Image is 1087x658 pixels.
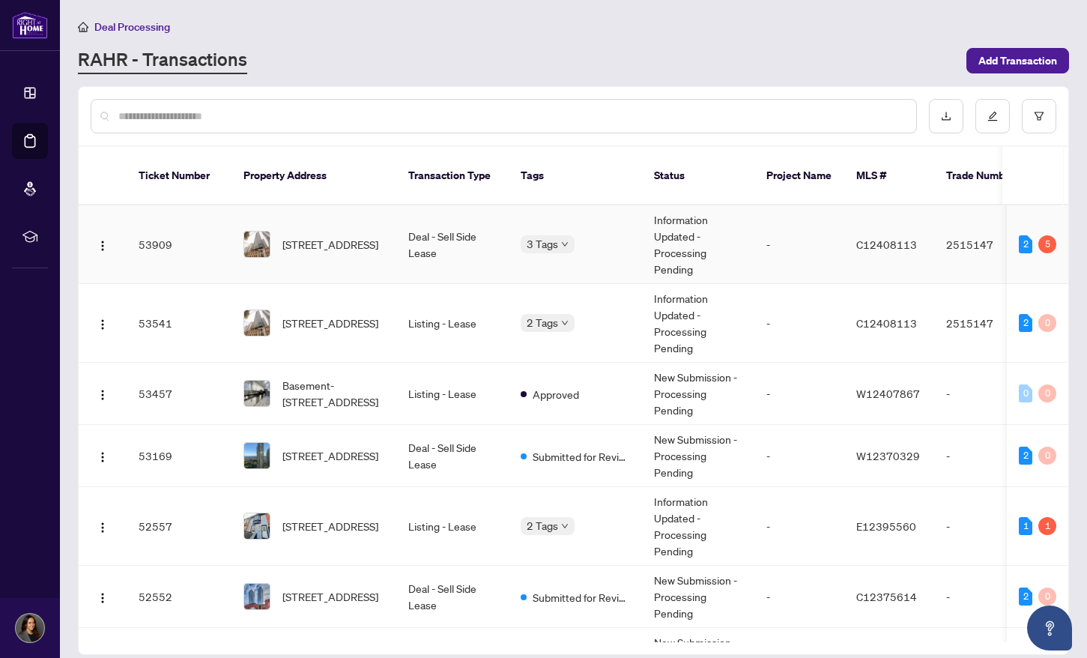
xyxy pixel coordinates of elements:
[127,425,231,487] td: 53169
[527,314,558,331] span: 2 Tags
[642,147,754,205] th: Status
[244,381,270,406] img: thumbnail-img
[127,566,231,628] td: 52552
[1019,588,1032,606] div: 2
[282,518,378,534] span: [STREET_ADDRESS]
[396,566,509,628] td: Deal - Sell Side Lease
[856,387,920,400] span: W12407867
[282,447,378,464] span: [STREET_ADDRESS]
[244,443,270,468] img: thumbnail-img
[642,566,754,628] td: New Submission - Processing Pending
[561,241,569,248] span: down
[642,487,754,566] td: Information Updated - Processing Pending
[127,147,231,205] th: Ticket Number
[934,205,1039,284] td: 2515147
[527,517,558,534] span: 2 Tags
[929,99,963,133] button: download
[396,147,509,205] th: Transaction Type
[1019,447,1032,465] div: 2
[396,425,509,487] td: Deal - Sell Side Lease
[396,284,509,363] td: Listing - Lease
[91,311,115,335] button: Logo
[509,147,642,205] th: Tags
[97,451,109,463] img: Logo
[244,232,270,257] img: thumbnail-img
[856,238,917,251] span: C12408113
[1038,384,1056,402] div: 0
[396,487,509,566] td: Listing - Lease
[91,514,115,538] button: Logo
[754,566,844,628] td: -
[244,584,270,609] img: thumbnail-img
[396,205,509,284] td: Deal - Sell Side Lease
[127,487,231,566] td: 52557
[97,240,109,252] img: Logo
[642,284,754,363] td: Information Updated - Processing Pending
[282,236,378,253] span: [STREET_ADDRESS]
[127,205,231,284] td: 53909
[754,363,844,425] td: -
[282,315,378,331] span: [STREET_ADDRESS]
[244,513,270,539] img: thumbnail-img
[527,235,558,253] span: 3 Tags
[282,377,384,410] span: Basement-[STREET_ADDRESS]
[91,585,115,609] button: Logo
[91,232,115,256] button: Logo
[231,147,396,205] th: Property Address
[754,147,844,205] th: Project Name
[1019,314,1032,332] div: 2
[754,284,844,363] td: -
[244,310,270,336] img: thumbnail-img
[533,448,630,465] span: Submitted for Review
[856,316,917,330] span: C12408113
[844,147,934,205] th: MLS #
[1038,588,1056,606] div: 0
[856,449,920,462] span: W12370329
[12,11,48,39] img: logo
[97,389,109,401] img: Logo
[754,425,844,487] td: -
[1022,99,1056,133] button: filter
[533,386,579,402] span: Approved
[856,519,916,533] span: E12395560
[1038,235,1056,253] div: 5
[127,363,231,425] td: 53457
[1038,517,1056,535] div: 1
[978,49,1057,73] span: Add Transaction
[987,111,998,121] span: edit
[91,444,115,468] button: Logo
[94,20,170,34] span: Deal Processing
[533,589,630,606] span: Submitted for Review
[78,47,247,74] a: RAHR - Transactions
[127,284,231,363] td: 53541
[934,487,1039,566] td: -
[934,363,1039,425] td: -
[97,319,109,330] img: Logo
[754,205,844,284] td: -
[642,205,754,284] td: Information Updated - Processing Pending
[396,363,509,425] td: Listing - Lease
[97,592,109,604] img: Logo
[856,590,917,603] span: C12375614
[561,319,569,327] span: down
[975,99,1010,133] button: edit
[1034,111,1044,121] span: filter
[934,147,1039,205] th: Trade Number
[941,111,951,121] span: download
[1019,235,1032,253] div: 2
[1038,447,1056,465] div: 0
[966,48,1069,73] button: Add Transaction
[1019,384,1032,402] div: 0
[1027,606,1072,651] button: Open asap
[91,381,115,405] button: Logo
[642,425,754,487] td: New Submission - Processing Pending
[561,522,569,530] span: down
[1019,517,1032,535] div: 1
[934,425,1039,487] td: -
[754,487,844,566] td: -
[97,522,109,534] img: Logo
[934,284,1039,363] td: 2515147
[934,566,1039,628] td: -
[1038,314,1056,332] div: 0
[642,363,754,425] td: New Submission - Processing Pending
